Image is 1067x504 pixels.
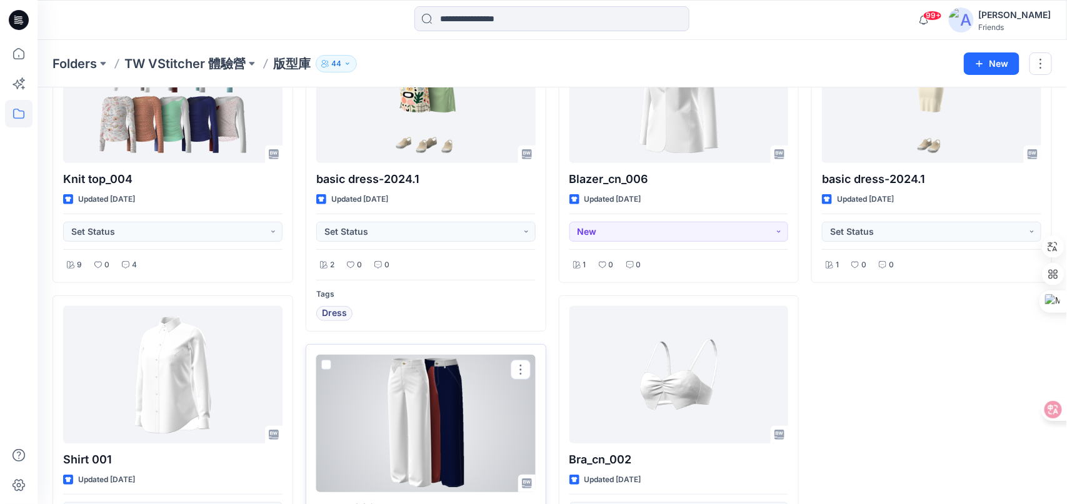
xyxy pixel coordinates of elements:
[316,288,536,301] p: Tags
[861,259,866,272] p: 0
[584,193,641,206] p: Updated [DATE]
[53,55,97,72] a: Folders
[584,473,641,487] p: Updated [DATE]
[964,52,1019,75] button: New
[316,355,536,492] a: Jeans_003
[331,193,388,206] p: Updated [DATE]
[63,26,283,163] a: Knit top_004
[330,259,334,272] p: 2
[316,170,536,188] p: basic dress-2024.1
[316,26,536,163] a: basic dress-2024.1
[63,451,283,468] p: Shirt 001
[331,57,341,71] p: 44
[77,259,82,272] p: 9
[836,259,839,272] p: 1
[132,259,137,272] p: 4
[609,259,614,272] p: 0
[979,22,1051,32] div: Friends
[273,55,311,72] p: 版型庫
[837,193,894,206] p: Updated [DATE]
[63,306,283,443] a: Shirt 001
[63,170,283,188] p: Knit top_004
[357,259,362,272] p: 0
[979,7,1051,22] div: [PERSON_NAME]
[78,193,135,206] p: Updated [DATE]
[923,11,942,21] span: 99+
[569,170,789,188] p: Blazer_cn_006
[124,55,246,72] a: TW VStitcher 體驗營
[78,473,135,487] p: Updated [DATE]
[569,451,789,468] p: Bra_cn_002
[889,259,894,272] p: 0
[569,26,789,163] a: Blazer_cn_006
[384,259,389,272] p: 0
[822,170,1041,188] p: basic dress-2024.1
[569,306,789,443] a: Bra_cn_002
[949,7,974,32] img: avatar
[104,259,109,272] p: 0
[316,55,357,72] button: 44
[322,306,347,321] span: Dress
[822,26,1041,163] a: basic dress-2024.1
[636,259,641,272] p: 0
[583,259,586,272] p: 1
